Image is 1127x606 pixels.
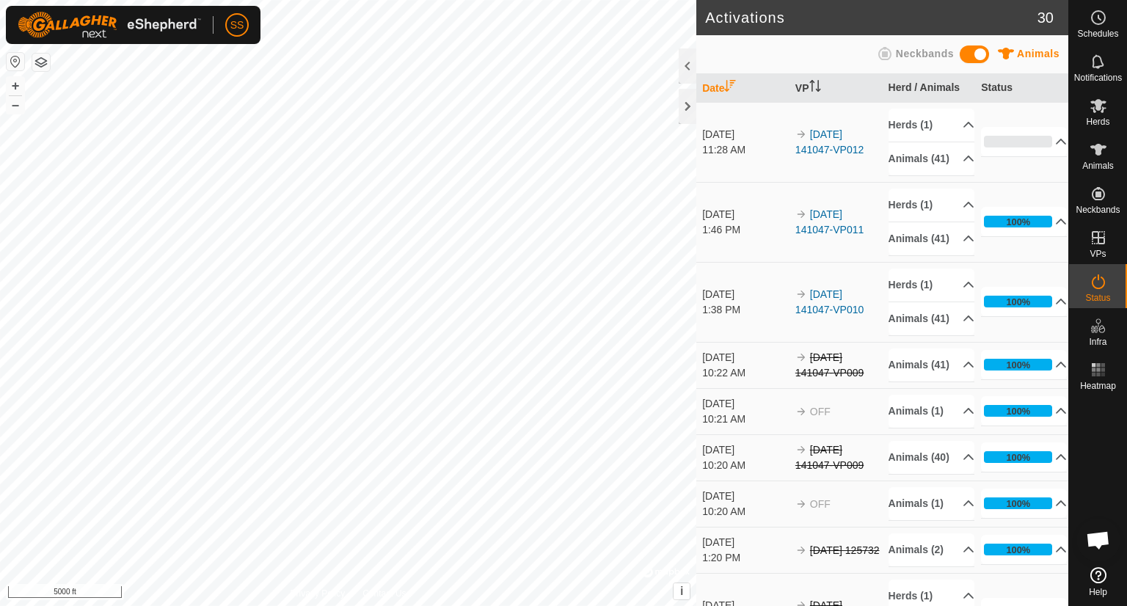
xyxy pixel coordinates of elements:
a: [DATE] 141047-VP011 [795,208,864,236]
button: i [674,583,690,599]
p-accordion-header: 100% [981,535,1067,564]
img: arrow [795,544,807,556]
button: Map Layers [32,54,50,71]
h2: Activations [705,9,1037,26]
div: 10:22 AM [702,365,788,381]
div: 11:28 AM [702,142,788,158]
span: Animals [1017,48,1059,59]
div: [DATE] [702,489,788,504]
div: 100% [984,359,1052,370]
div: 1:46 PM [702,222,788,238]
div: [DATE] [702,396,788,412]
img: arrow [795,288,807,300]
p-accordion-header: Herds (1) [889,269,974,302]
span: Status [1085,293,1110,302]
button: + [7,77,24,95]
div: 100% [984,296,1052,307]
p-accordion-header: Animals (40) [889,441,974,474]
div: [DATE] [702,207,788,222]
p-accordion-header: 0% [981,127,1067,156]
div: 100% [984,405,1052,417]
span: Herds [1086,117,1109,126]
th: Status [975,74,1068,103]
span: Heatmap [1080,382,1116,390]
span: Neckbands [1076,205,1120,214]
div: [DATE] [702,442,788,458]
span: 30 [1037,7,1054,29]
span: Help [1089,588,1107,596]
div: [DATE] [702,350,788,365]
s: [DATE] 141047-VP009 [795,351,864,379]
th: Herd / Animals [883,74,976,103]
img: arrow [795,406,807,417]
div: 1:38 PM [702,302,788,318]
p-sorticon: Activate to sort [809,82,821,94]
div: 10:20 AM [702,504,788,519]
th: Date [696,74,789,103]
s: [DATE] 125732 [810,544,880,556]
span: Animals [1082,161,1114,170]
s: [DATE] 141047-VP009 [795,444,864,471]
div: 100% [984,544,1052,555]
div: 0% [984,136,1052,147]
div: 100% [1006,404,1030,418]
p-accordion-header: Animals (1) [889,487,974,520]
p-accordion-header: 100% [981,396,1067,426]
span: OFF [810,406,831,417]
p-accordion-header: Animals (41) [889,222,974,255]
div: Open chat [1076,518,1120,562]
img: Gallagher Logo [18,12,201,38]
div: 1:20 PM [702,550,788,566]
th: VP [789,74,883,103]
div: 100% [984,497,1052,509]
p-accordion-header: Herds (1) [889,109,974,142]
img: arrow [795,444,807,456]
div: 100% [1006,215,1030,229]
a: Contact Us [362,587,406,600]
div: 100% [1006,358,1030,372]
div: 100% [984,216,1052,227]
p-accordion-header: Animals (2) [889,533,974,566]
span: Infra [1089,337,1106,346]
span: Neckbands [896,48,954,59]
p-accordion-header: 100% [981,489,1067,518]
p-accordion-header: 100% [981,287,1067,316]
div: [DATE] [702,287,788,302]
span: Notifications [1074,73,1122,82]
div: 10:20 AM [702,458,788,473]
p-accordion-header: 100% [981,350,1067,379]
a: Privacy Policy [291,587,346,600]
div: 100% [1006,295,1030,309]
a: [DATE] 141047-VP012 [795,128,864,156]
span: Schedules [1077,29,1118,38]
span: VPs [1090,249,1106,258]
span: i [680,585,683,597]
img: arrow [795,351,807,363]
p-accordion-header: Animals (41) [889,142,974,175]
div: [DATE] [702,535,788,550]
span: SS [230,18,244,33]
div: 10:21 AM [702,412,788,427]
div: 100% [984,451,1052,463]
img: arrow [795,498,807,510]
img: arrow [795,128,807,140]
button: Reset Map [7,53,24,70]
p-accordion-header: Animals (41) [889,348,974,382]
div: 100% [1006,543,1030,557]
p-accordion-header: Animals (1) [889,395,974,428]
p-sorticon: Activate to sort [724,82,736,94]
img: arrow [795,208,807,220]
p-accordion-header: Animals (41) [889,302,974,335]
button: – [7,96,24,114]
span: OFF [810,498,831,510]
div: 100% [1006,450,1030,464]
p-accordion-header: Herds (1) [889,189,974,222]
div: [DATE] [702,127,788,142]
p-accordion-header: 100% [981,442,1067,472]
p-accordion-header: 100% [981,207,1067,236]
div: 100% [1006,497,1030,511]
a: [DATE] 141047-VP010 [795,288,864,315]
a: Help [1069,561,1127,602]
